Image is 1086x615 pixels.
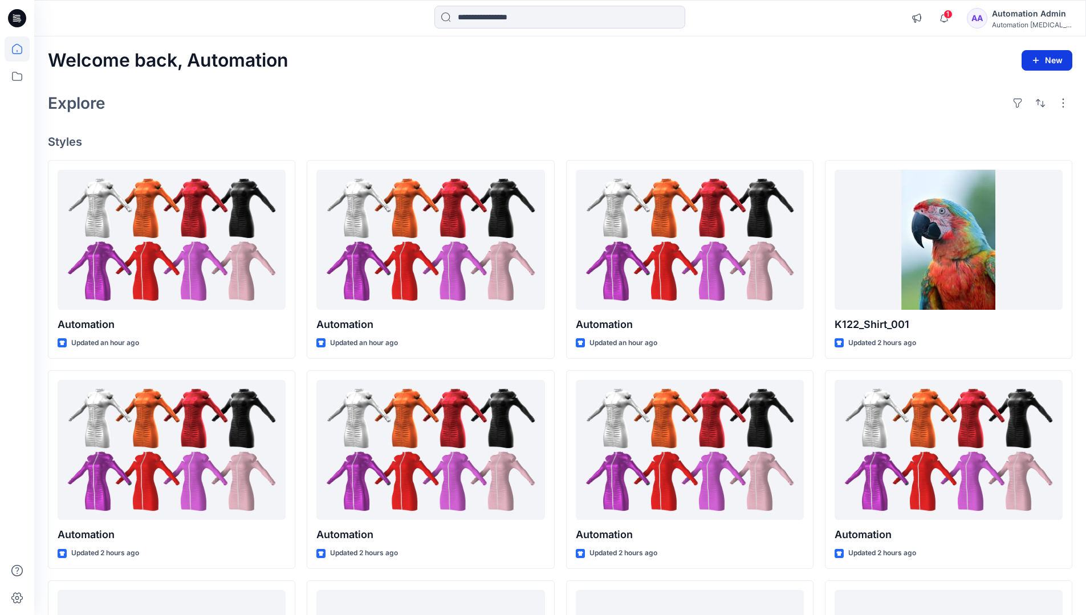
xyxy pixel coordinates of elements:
[992,20,1072,29] div: Automation [MEDICAL_DATA]...
[589,337,657,349] p: Updated an hour ago
[943,10,953,19] span: 1
[330,547,398,559] p: Updated 2 hours ago
[576,527,804,543] p: Automation
[835,380,1063,520] a: Automation
[835,170,1063,310] a: K122_Shirt_001
[330,337,398,349] p: Updated an hour ago
[316,317,544,333] p: Automation
[71,337,139,349] p: Updated an hour ago
[576,380,804,520] a: Automation
[316,380,544,520] a: Automation
[48,135,1072,149] h4: Styles
[967,8,987,28] div: AA
[576,317,804,333] p: Automation
[58,380,286,520] a: Automation
[58,170,286,310] a: Automation
[316,527,544,543] p: Automation
[992,7,1072,20] div: Automation Admin
[835,317,1063,333] p: K122_Shirt_001
[848,337,916,349] p: Updated 2 hours ago
[835,527,1063,543] p: Automation
[48,94,105,112] h2: Explore
[1022,50,1072,71] button: New
[316,170,544,310] a: Automation
[589,547,657,559] p: Updated 2 hours ago
[576,170,804,310] a: Automation
[58,317,286,333] p: Automation
[58,527,286,543] p: Automation
[71,547,139,559] p: Updated 2 hours ago
[848,547,916,559] p: Updated 2 hours ago
[48,50,288,71] h2: Welcome back, Automation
